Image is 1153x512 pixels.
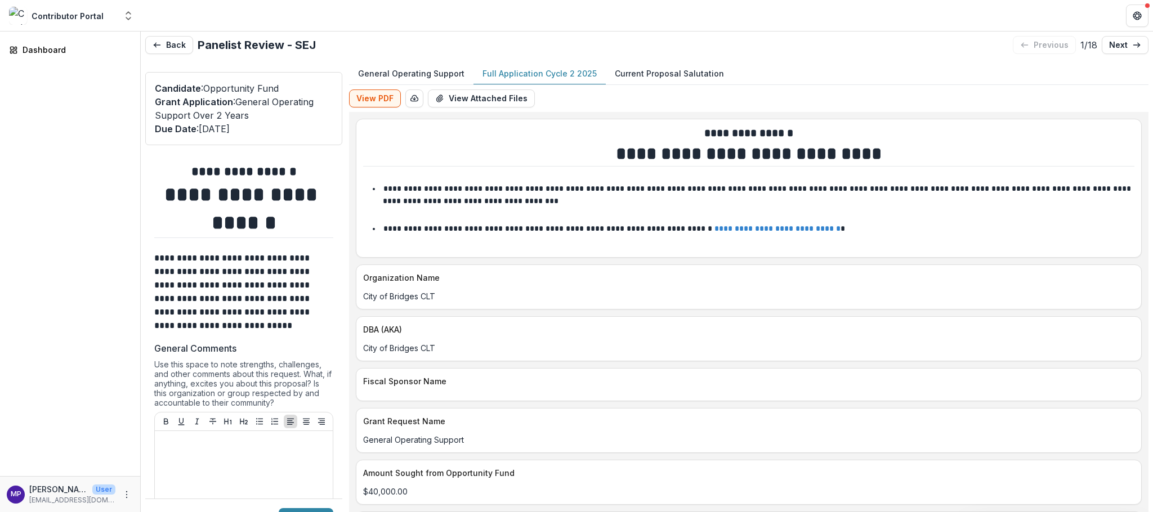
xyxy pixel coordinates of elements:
[154,342,236,355] p: General Comments
[268,415,281,428] button: Ordered List
[315,415,328,428] button: Align Right
[198,38,316,52] h2: Panelist Review - SEJ
[363,434,1134,446] p: General Operating Support
[11,491,21,498] div: Marge Petruska
[253,415,266,428] button: Bullet List
[154,360,333,412] div: Use this space to note strengths, challenges, and other comments about this request. What, if any...
[363,467,1130,479] p: Amount Sought from Opportunity Fund
[300,415,313,428] button: Align Center
[221,415,235,428] button: Heading 1
[363,415,1130,427] p: Grant Request Name
[1034,41,1069,50] p: previous
[1013,36,1076,54] button: previous
[284,415,297,428] button: Align Left
[1080,38,1097,52] p: 1 / 18
[428,89,535,107] button: View Attached Files
[155,123,196,134] span: Due Date
[206,415,220,428] button: Strike
[23,44,127,56] div: Dashboard
[237,415,251,428] button: Heading 2
[615,68,724,79] p: Current Proposal Salutation
[1109,41,1128,50] p: next
[1102,36,1148,54] a: next
[363,486,1134,497] p: $40,000.00
[175,415,188,428] button: Underline
[5,41,136,59] a: Dashboard
[155,96,233,107] span: Grant Application
[1126,5,1148,27] button: Get Help
[363,342,1134,354] p: City of Bridges CLT
[120,488,133,501] button: More
[349,89,401,107] button: View PDF
[9,7,27,25] img: Contributor Portal
[155,122,333,136] p: : [DATE]
[159,415,173,428] button: Bold
[155,83,201,94] span: Candidate
[190,415,204,428] button: Italicize
[363,272,1130,284] p: Organization Name
[363,290,1134,302] p: City of Bridges CLT
[29,483,88,495] p: [PERSON_NAME]
[145,36,193,54] button: Back
[363,375,1130,387] p: Fiscal Sponsor Name
[120,5,136,27] button: Open entity switcher
[92,484,115,495] p: User
[155,82,333,95] p: : Opportunity Fund
[358,68,464,79] p: General Operating Support
[363,324,1130,335] p: DBA (AKA)
[29,495,115,505] p: [EMAIL_ADDRESS][DOMAIN_NAME]
[32,10,104,22] div: Contributor Portal
[482,68,597,79] p: Full Application Cycle 2 2025
[155,95,333,122] p: : General Operating Support Over 2 Years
